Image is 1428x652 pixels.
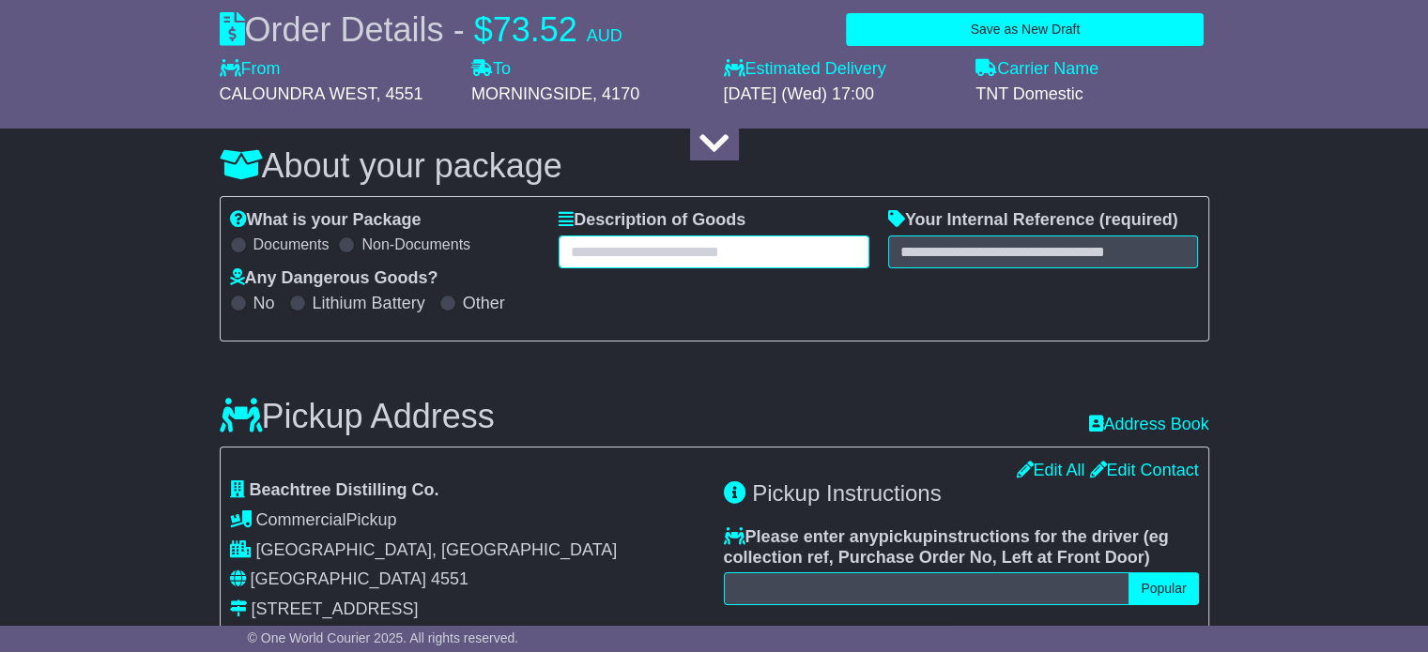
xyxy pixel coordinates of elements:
span: , 4551 [376,84,423,103]
span: eg collection ref, Purchase Order No, Left at Front Door [724,527,1169,567]
label: Documents [253,235,330,253]
div: Order Details - [220,9,622,50]
span: © One World Courier 2025. All rights reserved. [248,630,519,645]
span: MORNINGSIDE [471,84,592,103]
span: 73.52 [493,10,577,49]
span: [GEOGRAPHIC_DATA] [251,569,426,588]
span: , 4170 [592,84,639,103]
label: Lithium Battery [313,294,425,314]
label: Any Dangerous Goods? [230,268,438,289]
label: From [220,59,281,80]
div: Pickup [230,510,705,531]
div: [DATE] (Wed) 17:00 [724,84,958,105]
span: $ [474,10,493,49]
button: Save as New Draft [846,13,1204,46]
button: Popular [1129,572,1198,605]
label: Your Internal Reference (required) [888,210,1178,231]
label: What is your Package [230,210,422,231]
span: Commercial [256,510,346,529]
span: [GEOGRAPHIC_DATA], [GEOGRAPHIC_DATA] [256,540,618,559]
a: Edit All [1016,461,1084,479]
span: 4551 [431,569,468,588]
span: AUD [587,26,622,45]
div: TNT Domestic [975,84,1209,105]
label: Other [463,294,505,314]
a: Edit Contact [1089,461,1198,479]
label: Non-Documents [361,235,470,253]
label: Carrier Name [975,59,1098,80]
label: To [471,59,511,80]
span: CALOUNDRA WEST [220,84,376,103]
span: pickup [879,527,933,546]
span: Pickup Instructions [752,480,941,506]
a: Address Book [1088,415,1208,435]
div: [STREET_ADDRESS] [252,599,419,620]
h3: Pickup Address [220,398,495,435]
label: Estimated Delivery [724,59,958,80]
label: No [253,294,275,314]
label: Please enter any instructions for the driver ( ) [724,527,1199,568]
h3: About your package [220,147,1209,185]
label: Description of Goods [559,210,745,231]
span: Beachtree Distilling Co. [250,480,439,499]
